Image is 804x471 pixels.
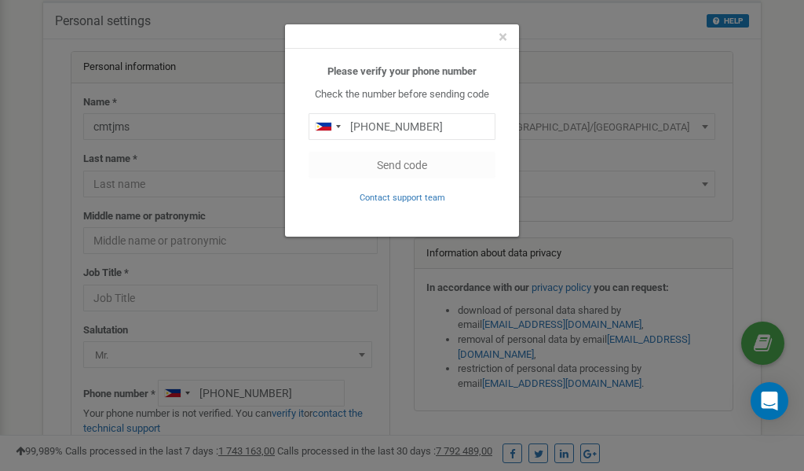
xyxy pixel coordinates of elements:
[751,382,788,420] div: Open Intercom Messenger
[309,87,495,102] p: Check the number before sending code
[327,65,477,77] b: Please verify your phone number
[499,28,507,46] span: ×
[309,114,345,139] div: Telephone country code
[309,113,495,140] input: 0905 123 4567
[360,193,445,203] small: Contact support team
[499,29,507,46] button: Close
[309,152,495,178] button: Send code
[360,191,445,203] a: Contact support team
